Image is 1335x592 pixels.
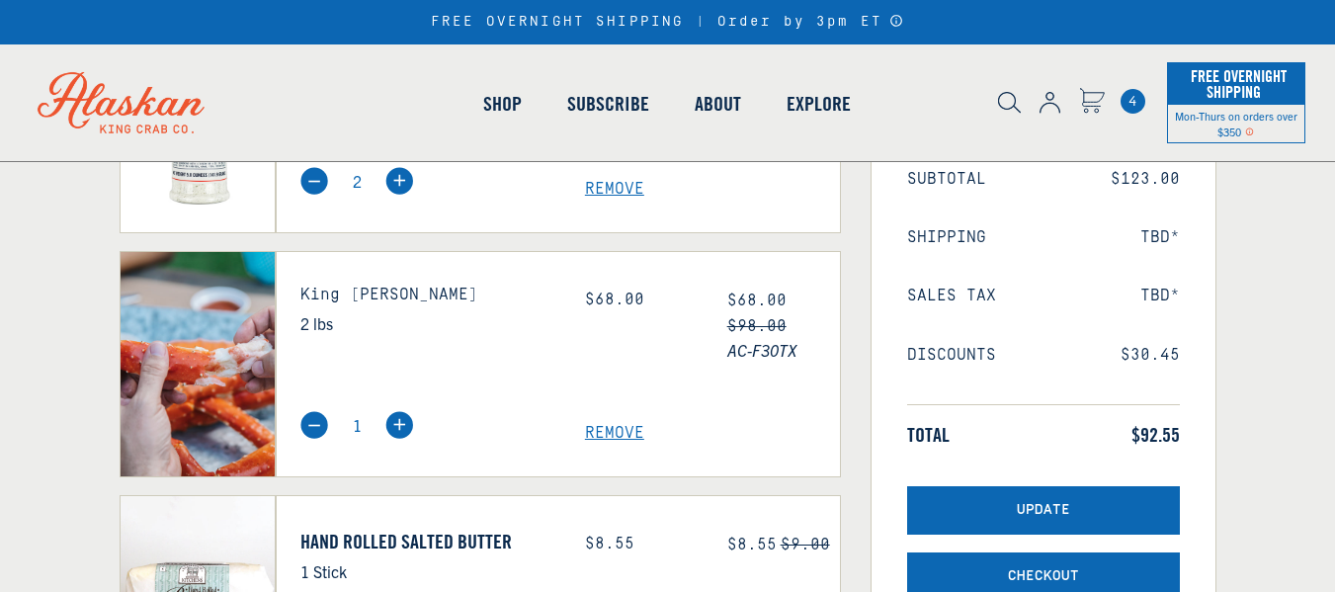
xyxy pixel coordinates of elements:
a: Announcement Bar Modal [889,14,904,28]
span: $30.45 [1121,346,1180,365]
p: 1 Stick [300,558,555,584]
div: $68.00 [585,291,698,309]
a: Hand Rolled Salted Butter [300,530,555,553]
span: AC-F30TX [727,337,840,363]
span: Update [1017,502,1070,519]
span: Checkout [1008,568,1079,585]
p: 2 lbs [300,310,555,336]
img: minus [300,167,328,195]
s: $98.00 [727,317,787,335]
a: Cart [1121,89,1145,114]
span: Shipping [907,228,986,247]
span: Shipping Notice Icon [1245,125,1254,138]
s: $9.00 [781,536,830,553]
img: Alaskan King Crab Co. logo [10,44,232,161]
a: Remove [585,424,840,443]
span: Free Overnight Shipping [1186,61,1287,107]
div: FREE OVERNIGHT SHIPPING | Order by 3pm ET [431,14,904,31]
span: $68.00 [727,292,787,309]
a: Remove [585,180,840,199]
img: search [998,92,1021,114]
a: Explore [764,47,874,160]
span: Mon-Thurs on orders over $350 [1175,109,1297,138]
span: Discounts [907,346,996,365]
h3: King [PERSON_NAME] [300,286,555,304]
img: account [1040,92,1060,114]
span: $92.55 [1131,423,1180,447]
a: About [672,47,764,160]
div: $8.55 [585,535,698,553]
span: Sales Tax [907,287,996,305]
span: 4 [1121,89,1145,114]
span: Total [907,423,950,447]
img: plus [385,167,413,195]
span: Subtotal [907,170,986,189]
span: $123.00 [1111,170,1180,189]
img: King Crab Knuckles - 2 lbs [121,252,276,476]
img: minus [300,411,328,439]
a: Subscribe [544,47,672,160]
a: Cart [1079,88,1105,117]
span: $8.55 [727,536,777,553]
a: Shop [460,47,544,160]
img: plus [385,411,413,439]
button: Update [907,486,1180,535]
